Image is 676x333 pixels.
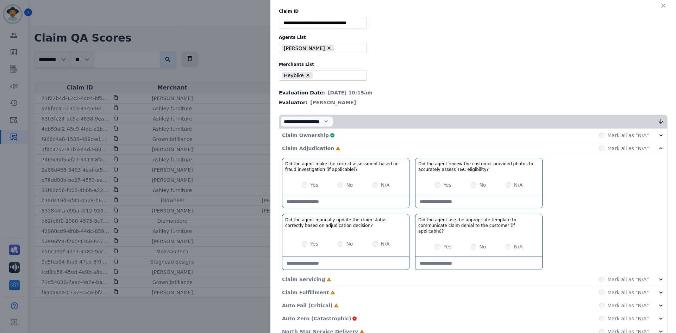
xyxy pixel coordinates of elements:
[381,181,390,189] label: N/A
[282,302,332,309] p: Auto Fail (Critical)
[285,217,406,228] h3: Did the agent manually update the claim status correctly based on adjudication decision?
[418,217,539,234] h3: Did the agent use the appropriate template to communicate claim denial to the customer (if applic...
[346,181,353,189] label: No
[514,243,523,250] label: N/A
[279,35,668,40] label: Agents List
[282,276,325,283] p: Claim Servicing
[328,89,373,96] span: [DATE] 10:15am
[282,72,313,79] li: Heybike
[285,161,406,172] h3: Did the agent make the correct assessment based on fraud investigation (if applicable)?
[279,62,668,67] label: Merchants List
[310,181,318,189] label: Yes
[310,99,356,106] span: [PERSON_NAME]
[281,71,362,80] ul: selected options
[279,8,668,14] label: Claim ID
[381,240,390,247] label: N/A
[607,289,649,296] label: Mark all as "N/A"
[310,240,318,247] label: Yes
[443,181,451,189] label: Yes
[514,181,523,189] label: N/A
[607,145,649,152] label: Mark all as "N/A"
[281,44,362,53] ul: selected options
[279,99,668,106] div: Evaluator:
[607,276,649,283] label: Mark all as "N/A"
[607,132,649,139] label: Mark all as "N/A"
[282,132,329,139] p: Claim Ownership
[305,73,311,78] button: Remove Heybike
[418,161,539,172] h3: Did the agent review the customer-provided photos to accurately assess T&C eligibility?
[282,315,351,322] p: Auto Zero (Catastrophic)
[282,145,334,152] p: Claim Adjudication
[282,45,334,51] li: [PERSON_NAME]
[479,181,486,189] label: No
[346,240,353,247] label: No
[607,315,649,322] label: Mark all as "N/A"
[279,89,668,96] div: Evaluation Date:
[479,243,486,250] label: No
[443,243,451,250] label: Yes
[326,45,332,51] button: Remove Dominique Collins
[282,289,329,296] p: Claim Fulfillment
[607,302,649,309] label: Mark all as "N/A"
